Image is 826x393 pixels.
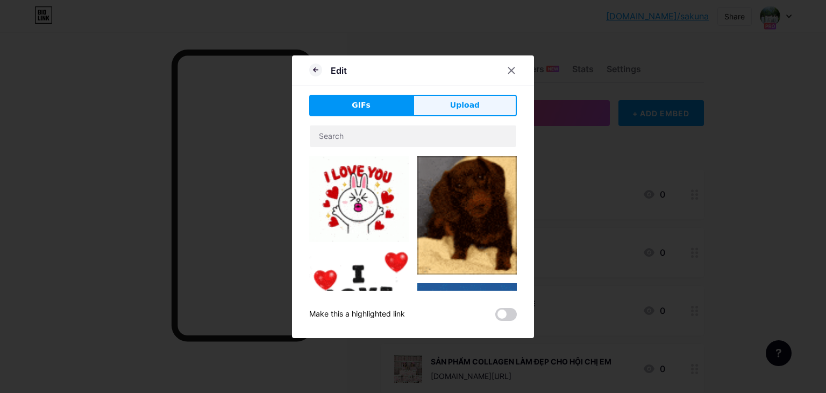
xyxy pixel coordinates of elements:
span: GIFs [352,100,371,111]
img: Gihpy [417,283,517,359]
input: Search [310,125,516,147]
div: Make this a highlighted link [309,308,405,321]
img: Gihpy [417,156,517,275]
img: Gihpy [309,156,409,242]
img: Gihpy [309,250,409,350]
span: Upload [450,100,480,111]
div: Edit [331,64,347,77]
button: GIFs [309,95,413,116]
button: Upload [413,95,517,116]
